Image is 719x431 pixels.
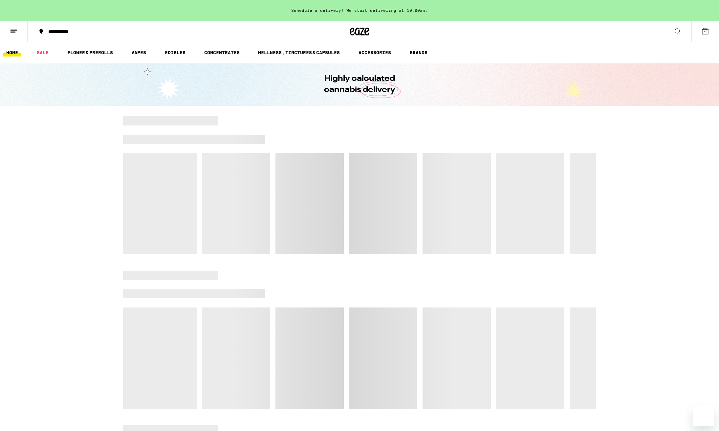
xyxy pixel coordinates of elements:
a: WELLNESS, TINCTURES & CAPSULES [255,49,343,57]
a: CONCENTRATES [201,49,243,57]
h1: Highly calculated cannabis delivery [305,73,414,96]
a: ACCESSORIES [355,49,394,57]
a: SALE [33,49,52,57]
iframe: Button to launch messaging window [693,405,714,426]
a: BRANDS [406,49,431,57]
a: FLOWER & PREROLLS [64,49,116,57]
a: VAPES [128,49,149,57]
a: HOME [3,49,21,57]
a: EDIBLES [162,49,189,57]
